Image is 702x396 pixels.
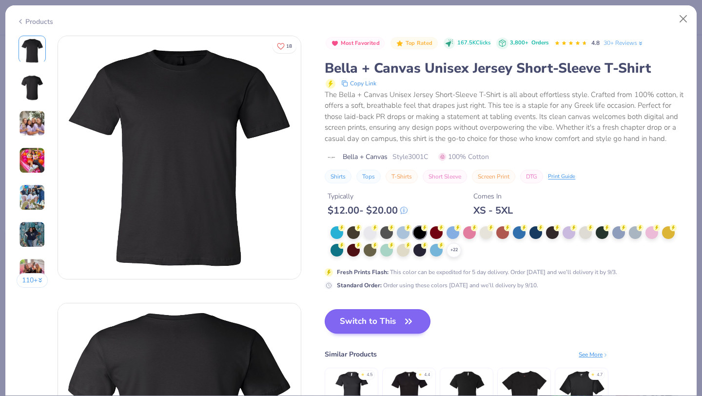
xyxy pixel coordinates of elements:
div: Print Guide [548,173,575,181]
button: Screen Print [472,170,515,183]
button: copy to clipboard [338,78,379,89]
div: ★ [361,372,365,376]
img: Front [58,36,301,279]
img: User generated content [19,221,45,248]
button: Like [273,39,296,53]
img: User generated content [19,147,45,174]
button: Badge Button [390,37,437,50]
div: 4.4 [424,372,430,378]
strong: Fresh Prints Flash : [337,268,389,276]
div: 4.7 [597,372,603,378]
div: Comes In [473,191,513,201]
div: 3,800+ [510,39,548,47]
a: 30+ Reviews [604,39,644,47]
span: Top Rated [406,40,433,46]
span: Most Favorited [341,40,380,46]
div: This color can be expedited for 5 day delivery. Order [DATE] and we’ll delivery it by 9/3. [337,268,617,277]
button: T-Shirts [386,170,418,183]
span: + 22 [450,247,458,254]
button: Badge Button [326,37,385,50]
span: Bella + Canvas [343,152,388,162]
img: User generated content [19,110,45,137]
div: 4.8 Stars [554,36,587,51]
div: ★ [591,372,595,376]
div: Products [17,17,53,27]
span: 4.8 [591,39,600,47]
span: Style 3001C [392,152,428,162]
button: Shirts [325,170,351,183]
div: Bella + Canvas Unisex Jersey Short-Sleeve T-Shirt [325,59,685,78]
div: See More [579,350,608,359]
span: 18 [286,44,292,49]
div: Similar Products [325,349,377,359]
button: Switch to This [325,309,430,334]
span: Orders [531,39,548,46]
button: Short Sleeve [423,170,467,183]
div: Order using these colors [DATE] and we’ll delivery by 9/10. [337,281,538,290]
strong: Standard Order : [337,281,382,289]
img: User generated content [19,184,45,211]
img: Most Favorited sort [331,40,339,47]
button: 110+ [17,273,48,288]
span: 100% Cotton [439,152,489,162]
div: 4.5 [367,372,372,378]
div: Typically [328,191,408,201]
img: Back [20,75,44,101]
div: The Bella + Canvas Unisex Jersey Short-Sleeve T-Shirt is all about effortless style. Crafted from... [325,89,685,144]
img: User generated content [19,258,45,285]
div: $ 12.00 - $ 20.00 [328,204,408,217]
span: 167.5K Clicks [457,39,490,47]
button: Tops [356,170,381,183]
img: Front [20,38,44,64]
img: Top Rated sort [396,40,404,47]
div: ★ [418,372,422,376]
button: DTG [520,170,543,183]
div: XS - 5XL [473,204,513,217]
img: brand logo [325,154,338,161]
button: Close [674,10,693,28]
